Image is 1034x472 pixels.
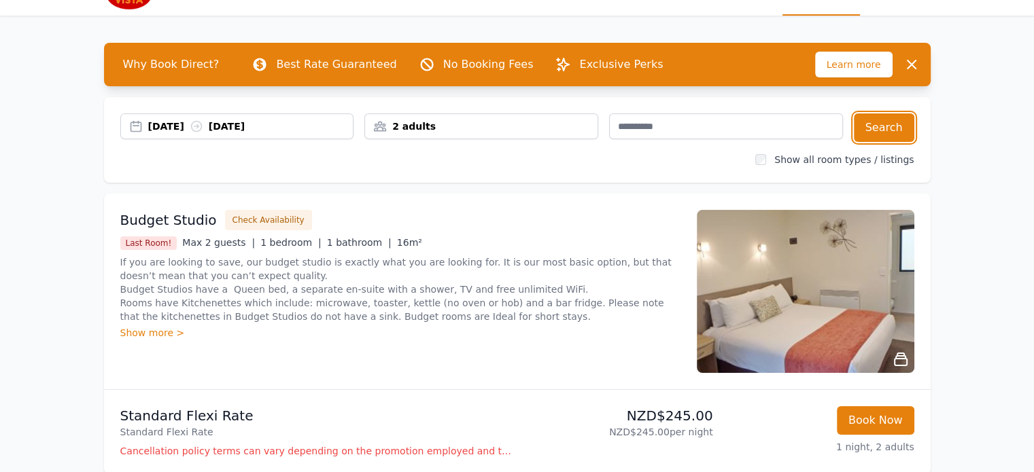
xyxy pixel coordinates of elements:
[120,444,512,458] p: Cancellation policy terms can vary depending on the promotion employed and the time of stay of th...
[397,237,422,248] span: 16m²
[523,406,713,425] p: NZD$245.00
[120,211,217,230] h3: Budget Studio
[774,154,914,165] label: Show all room types / listings
[260,237,322,248] span: 1 bedroom |
[854,113,914,142] button: Search
[120,406,512,425] p: Standard Flexi Rate
[724,440,914,454] p: 1 night, 2 adults
[837,406,914,435] button: Book Now
[579,56,663,73] p: Exclusive Perks
[443,56,534,73] p: No Booking Fees
[276,56,396,73] p: Best Rate Guaranteed
[120,326,680,340] div: Show more >
[365,120,598,133] div: 2 adults
[120,236,177,250] span: Last Room!
[112,51,230,78] span: Why Book Direct?
[120,255,680,323] p: If you are looking to save, our budget studio is exactly what you are looking for. It is our most...
[148,120,354,133] div: [DATE] [DATE]
[182,237,255,248] span: Max 2 guests |
[120,425,512,439] p: Standard Flexi Rate
[815,52,893,77] span: Learn more
[225,210,312,230] button: Check Availability
[523,425,713,439] p: NZD$245.00 per night
[327,237,392,248] span: 1 bathroom |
